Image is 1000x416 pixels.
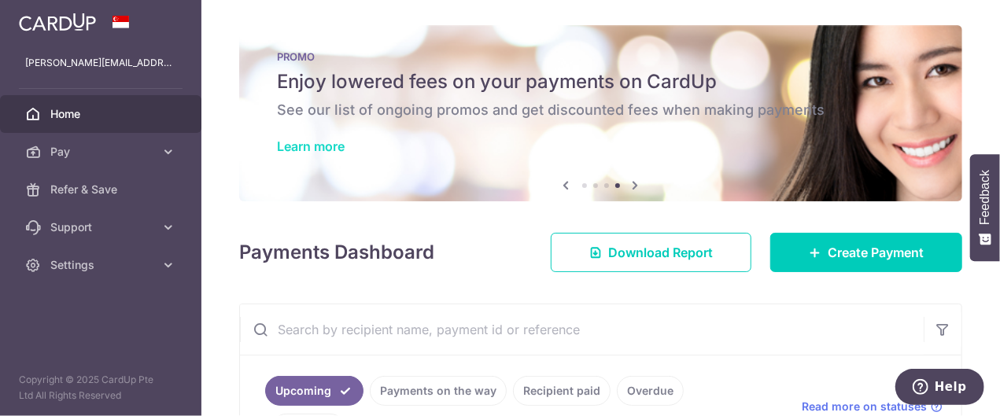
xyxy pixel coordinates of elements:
span: Home [50,106,154,122]
span: Pay [50,144,154,160]
a: Read more on statuses [802,399,943,414]
p: [PERSON_NAME][EMAIL_ADDRESS][DOMAIN_NAME] [25,55,176,71]
img: Latest Promos banner [239,25,962,201]
h4: Payments Dashboard [239,238,434,267]
a: Recipient paid [513,376,611,406]
h6: See our list of ongoing promos and get discounted fees when making payments [277,101,924,120]
a: Overdue [617,376,684,406]
img: CardUp [19,13,96,31]
span: Feedback [978,170,992,225]
p: PROMO [277,50,924,63]
iframe: Opens a widget where you can find more information [895,369,984,408]
input: Search by recipient name, payment id or reference [240,304,924,355]
span: Download Report [608,243,713,262]
a: Download Report [551,233,751,272]
span: Refer & Save [50,182,154,197]
a: Payments on the way [370,376,507,406]
h5: Enjoy lowered fees on your payments on CardUp [277,69,924,94]
a: Learn more [277,138,345,154]
button: Feedback - Show survey [970,154,1000,261]
span: Read more on statuses [802,399,927,414]
span: Support [50,219,154,235]
a: Upcoming [265,376,363,406]
span: Settings [50,257,154,273]
span: Create Payment [828,243,924,262]
a: Create Payment [770,233,962,272]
